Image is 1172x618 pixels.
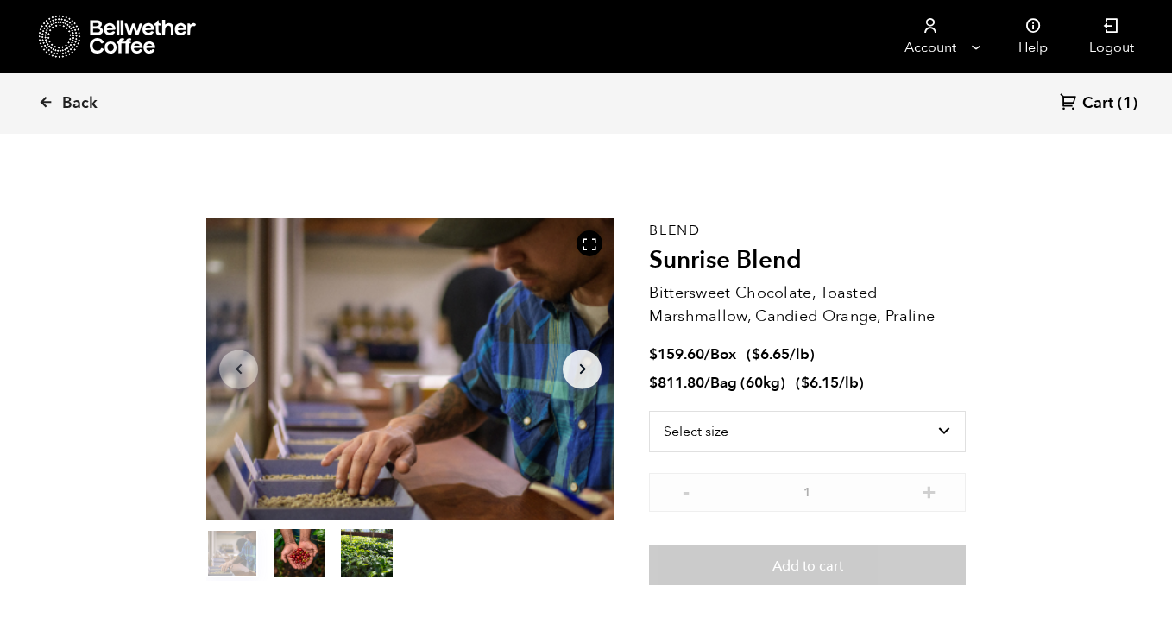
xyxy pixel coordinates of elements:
span: ( ) [747,344,815,364]
bdi: 811.80 [649,373,704,393]
span: Cart [1082,93,1113,114]
button: - [675,482,696,499]
p: Bittersweet Chocolate, Toasted Marshmallow, Candied Orange, Praline [649,281,966,328]
button: + [918,482,940,499]
button: Add to cart [649,545,966,585]
bdi: 159.60 [649,344,704,364]
span: / [704,344,710,364]
span: (1) [1118,93,1137,114]
span: Back [62,93,98,114]
span: /lb [839,373,859,393]
bdi: 6.65 [752,344,790,364]
span: $ [801,373,810,393]
span: /lb [790,344,810,364]
span: $ [752,344,760,364]
span: / [704,373,710,393]
span: $ [649,373,658,393]
a: Cart (1) [1060,92,1137,116]
span: Bag (60kg) [710,373,785,393]
span: ( ) [796,373,864,393]
h2: Sunrise Blend [649,246,966,275]
bdi: 6.15 [801,373,839,393]
span: Box [710,344,736,364]
span: $ [649,344,658,364]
